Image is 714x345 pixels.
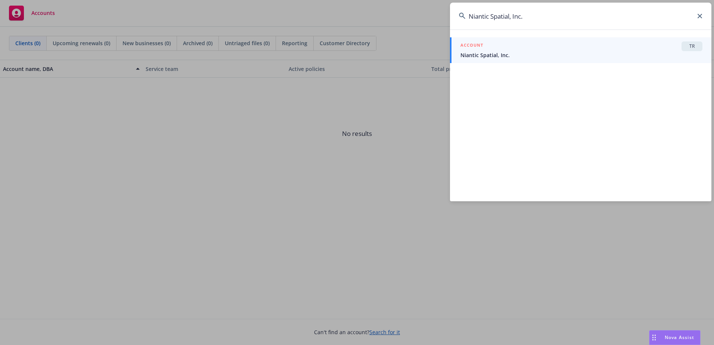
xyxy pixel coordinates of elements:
span: Nova Assist [665,334,694,341]
span: Niantic Spatial, Inc. [460,51,702,59]
span: TR [684,43,699,50]
div: Drag to move [649,330,659,345]
h5: ACCOUNT [460,41,483,50]
a: ACCOUNTTRNiantic Spatial, Inc. [450,37,711,63]
button: Nova Assist [649,330,701,345]
input: Search... [450,3,711,29]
